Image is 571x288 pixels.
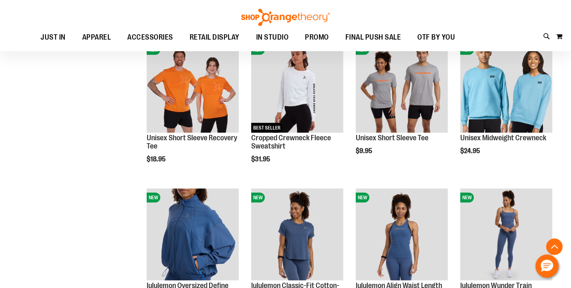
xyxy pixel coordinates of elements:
img: lululemon Align Waist Length Racerback Tank [356,189,448,281]
span: ACCESSORIES [128,28,174,47]
img: lululemon Wunder Train Strappy Tank [460,189,552,281]
div: product [352,37,452,176]
a: APPAREL [74,28,119,47]
span: JUST IN [41,28,66,47]
span: $9.95 [356,147,374,155]
a: Unisex Short Sleeve Tee [356,134,428,142]
a: IN STUDIO [248,28,297,47]
img: Shop Orangetheory [240,9,331,26]
img: Unisex Midweight Crewneck [460,41,552,133]
div: product [143,37,243,184]
button: Back To Top [546,238,563,255]
a: Cropped Crewneck Fleece Sweatshirt [251,134,331,150]
a: lululemon Oversized Define JacketNEW [147,189,239,282]
button: Hello, have a question? Let’s chat. [535,255,559,278]
img: Unisex Short Sleeve Tee [356,41,448,133]
img: Unisex Short Sleeve Recovery Tee [147,41,239,133]
a: lululemon Align Waist Length Racerback TankNEW [356,189,448,282]
span: BEST SELLER [251,123,283,133]
span: APPAREL [82,28,111,47]
a: FINAL PUSH SALE [337,28,409,47]
img: lululemon Classic-Fit Cotton-Blend Tee [251,189,343,281]
span: PROMO [305,28,329,47]
a: Unisex Midweight CrewneckNEW [460,41,552,134]
a: JUST IN [33,28,74,47]
span: NEW [356,193,369,203]
img: Cropped Crewneck Fleece Sweatshirt [251,41,343,133]
a: OTF BY YOU [409,28,464,47]
span: OTF BY YOU [418,28,455,47]
a: lululemon Wunder Train Strappy TankNEW [460,189,552,282]
a: ACCESSORIES [119,28,182,47]
div: product [456,37,557,176]
span: NEW [147,193,160,203]
a: lululemon Classic-Fit Cotton-Blend TeeNEW [251,189,343,282]
img: lululemon Oversized Define Jacket [147,189,239,281]
span: IN STUDIO [256,28,289,47]
span: $24.95 [460,147,481,155]
a: Unisex Short Sleeve TeeNEW [356,41,448,134]
span: $31.95 [251,156,271,163]
a: Unisex Short Sleeve Recovery TeeNEW [147,41,239,134]
span: $18.95 [147,156,167,163]
span: RETAIL DISPLAY [190,28,240,47]
a: PROMO [297,28,338,47]
a: RETAIL DISPLAY [181,28,248,47]
span: NEW [251,193,265,203]
a: Unisex Midweight Crewneck [460,134,546,142]
span: FINAL PUSH SALE [345,28,401,47]
div: product [247,37,347,184]
a: Cropped Crewneck Fleece SweatshirtNEWBEST SELLER [251,41,343,134]
a: Unisex Short Sleeve Recovery Tee [147,134,237,150]
span: NEW [460,193,474,203]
